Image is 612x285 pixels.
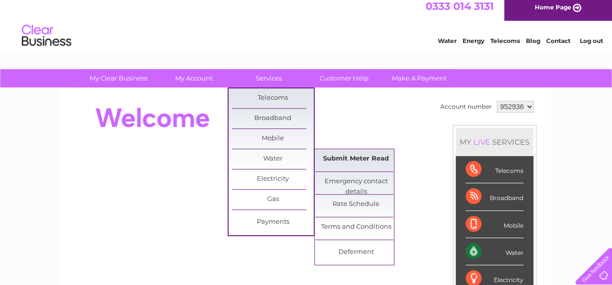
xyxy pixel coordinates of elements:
div: Water [466,238,523,265]
a: Water [438,42,457,49]
a: My Account [153,69,235,87]
a: Terms and Conditions [315,217,397,237]
a: Submit Meter Read [315,149,397,169]
a: Rate Schedule [315,195,397,214]
a: Gas [232,190,314,209]
a: Log out [579,42,603,49]
a: Electricity [232,169,314,189]
a: Blog [526,42,540,49]
a: Telecoms [490,42,520,49]
div: Telecoms [466,156,523,183]
a: Deferment [315,243,397,262]
a: Contact [546,42,570,49]
a: Mobile [232,129,314,149]
a: Customer Help [303,69,385,87]
a: Payments [232,212,314,232]
a: 0333 014 3131 [425,5,494,17]
div: Broadband [466,183,523,210]
a: Make A Payment [378,69,460,87]
a: Emergency contact details [315,172,397,192]
a: My Clear Business [78,69,159,87]
div: Mobile [466,211,523,238]
a: Telecoms [232,88,314,108]
a: Broadband [232,109,314,128]
a: Energy [463,42,484,49]
div: MY SERVICES [456,128,533,156]
img: logo.png [21,26,72,56]
div: LIVE [471,137,492,147]
a: Water [232,149,314,169]
td: Account number [438,98,494,115]
a: Services [228,69,310,87]
div: Clear Business is a trading name of Verastar Limited (registered in [GEOGRAPHIC_DATA] No. 3667643... [73,5,540,48]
